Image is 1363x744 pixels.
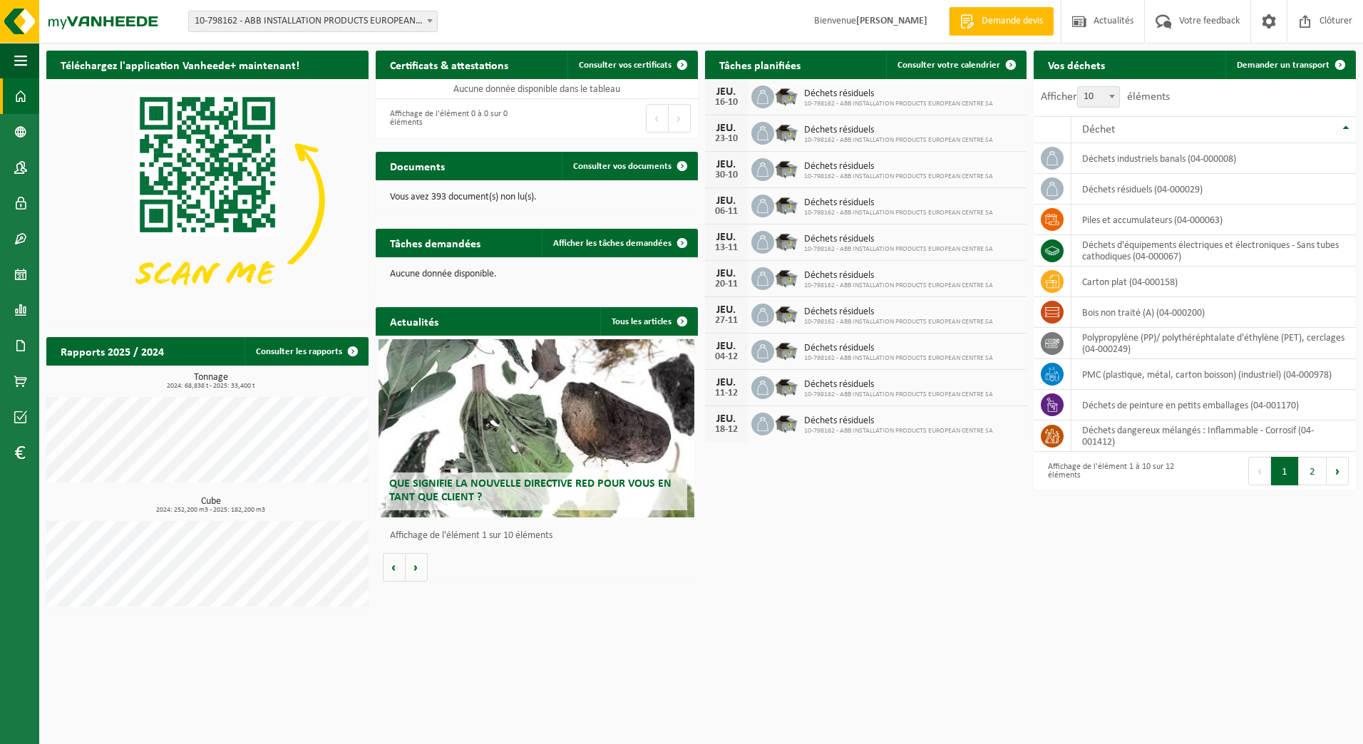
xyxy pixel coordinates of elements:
td: PMC (plastique, métal, carton boisson) (industriel) (04-000978) [1071,359,1356,390]
a: Demander un transport [1225,51,1354,79]
span: 10-798162 - ABB INSTALLATION PRODUCTS EUROPEAN CENTRE SA - HOUDENG-GOEGNIES [189,11,437,31]
img: WB-5000-GAL-GY-01 [774,120,798,144]
span: Consulter vos certificats [579,61,672,70]
span: 10 [1078,87,1119,107]
h2: Rapports 2025 / 2024 [46,337,178,365]
span: Déchets résiduels [804,270,993,281]
td: Piles et accumulateurs (04-000063) [1071,205,1356,235]
div: Affichage de l'élément 1 à 10 sur 12 éléments [1041,455,1188,487]
span: Déchets résiduels [804,234,993,245]
button: Next [1327,457,1349,485]
a: Consulter vos certificats [567,51,696,79]
img: WB-5000-GAL-GY-01 [774,265,798,289]
img: WB-5000-GAL-GY-01 [774,229,798,253]
div: JEU. [712,268,741,279]
span: Déchets résiduels [804,197,993,209]
span: Déchets résiduels [804,379,993,391]
div: JEU. [712,195,741,207]
a: Que signifie la nouvelle directive RED pour vous en tant que client ? [379,339,694,517]
td: carton plat (04-000158) [1071,267,1356,297]
td: Aucune donnée disponible dans le tableau [376,79,698,99]
span: Déchet [1082,124,1115,135]
h2: Téléchargez l'application Vanheede+ maintenant! [46,51,314,78]
span: Afficher les tâches demandées [553,239,672,248]
span: 10-798162 - ABB INSTALLATION PRODUCTS EUROPEAN CENTRE SA - HOUDENG-GOEGNIES [188,11,438,32]
h2: Tâches demandées [376,229,495,257]
div: JEU. [712,377,741,388]
a: Demande devis [949,7,1054,36]
span: Déchets résiduels [804,125,993,136]
div: 06-11 [712,207,741,217]
label: Afficher éléments [1041,91,1170,103]
span: Demander un transport [1237,61,1329,70]
div: 27-11 [712,316,741,326]
td: bois non traité (A) (04-000200) [1071,297,1356,328]
h2: Documents [376,152,459,180]
td: déchets de peinture en petits emballages (04-001170) [1071,390,1356,420]
span: Déchets résiduels [804,306,993,318]
img: WB-5000-GAL-GY-01 [774,338,798,362]
div: Affichage de l'élément 0 à 0 sur 0 éléments [383,103,530,134]
span: Déchets résiduels [804,161,993,172]
button: 2 [1299,457,1327,485]
td: déchets dangereux mélangés : Inflammable - Corrosif (04-001412) [1071,420,1356,452]
div: 13-11 [712,243,741,253]
span: 10-798162 - ABB INSTALLATION PRODUCTS EUROPEAN CENTRE SA [804,172,993,181]
span: 10 [1077,86,1120,108]
p: Affichage de l'élément 1 sur 10 éléments [390,531,691,541]
h2: Tâches planifiées [705,51,815,78]
span: 10-798162 - ABB INSTALLATION PRODUCTS EUROPEAN CENTRE SA [804,245,993,254]
img: WB-5000-GAL-GY-01 [774,410,798,435]
strong: [PERSON_NAME] [856,16,927,26]
img: WB-5000-GAL-GY-01 [774,301,798,326]
span: Consulter vos documents [573,162,672,171]
h2: Vos déchets [1034,51,1119,78]
div: 18-12 [712,425,741,435]
button: Next [669,104,691,133]
button: Previous [646,104,669,133]
img: WB-5000-GAL-GY-01 [774,156,798,180]
span: Consulter votre calendrier [897,61,1000,70]
div: JEU. [712,123,741,134]
a: Consulter vos documents [562,152,696,180]
span: 2024: 68,838 t - 2025: 33,400 t [53,383,369,390]
td: déchets d'équipements électriques et électroniques - Sans tubes cathodiques (04-000067) [1071,235,1356,267]
img: WB-5000-GAL-GY-01 [774,83,798,108]
span: 10-798162 - ABB INSTALLATION PRODUCTS EUROPEAN CENTRE SA [804,427,993,435]
span: 10-798162 - ABB INSTALLATION PRODUCTS EUROPEAN CENTRE SA [804,281,993,290]
h2: Actualités [376,307,453,335]
span: Déchets résiduels [804,343,993,354]
div: 30-10 [712,170,741,180]
a: Consulter les rapports [245,337,367,366]
span: Demande devis [978,14,1046,29]
p: Aucune donnée disponible. [390,269,684,279]
div: JEU. [712,341,741,352]
button: Previous [1248,457,1271,485]
span: 10-798162 - ABB INSTALLATION PRODUCTS EUROPEAN CENTRE SA [804,100,993,108]
span: 10-798162 - ABB INSTALLATION PRODUCTS EUROPEAN CENTRE SA [804,209,993,217]
span: 10-798162 - ABB INSTALLATION PRODUCTS EUROPEAN CENTRE SA [804,318,993,326]
span: 10-798162 - ABB INSTALLATION PRODUCTS EUROPEAN CENTRE SA [804,391,993,399]
td: déchets industriels banals (04-000008) [1071,143,1356,174]
span: Que signifie la nouvelle directive RED pour vous en tant que client ? [389,478,672,503]
span: Déchets résiduels [804,88,993,100]
img: WB-5000-GAL-GY-01 [774,374,798,398]
span: Déchets résiduels [804,415,993,427]
div: JEU. [712,86,741,98]
img: WB-5000-GAL-GY-01 [774,192,798,217]
div: JEU. [712,413,741,425]
div: 23-10 [712,134,741,144]
h2: Certificats & attestations [376,51,523,78]
a: Tous les articles [600,307,696,336]
a: Consulter votre calendrier [886,51,1025,79]
button: 1 [1271,457,1299,485]
td: polypropylène (PP)/ polythéréphtalate d'éthylène (PET), cerclages (04-000249) [1071,328,1356,359]
button: Vorige [383,553,406,582]
td: déchets résiduels (04-000029) [1071,174,1356,205]
div: JEU. [712,159,741,170]
div: 11-12 [712,388,741,398]
button: Volgende [406,553,428,582]
div: 16-10 [712,98,741,108]
img: Download de VHEPlus App [46,79,369,321]
span: 10-798162 - ABB INSTALLATION PRODUCTS EUROPEAN CENTRE SA [804,136,993,145]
